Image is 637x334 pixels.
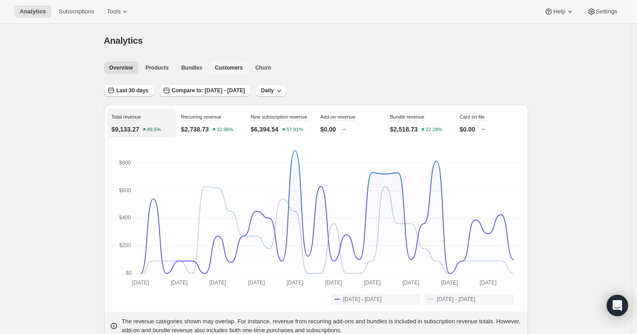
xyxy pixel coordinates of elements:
span: Analytics [104,36,143,45]
span: New subscription revenue [251,114,308,120]
button: Daily [256,84,287,97]
span: Last 30 days [117,87,149,94]
text: [DATE] [441,280,458,286]
text: [DATE] [132,280,149,286]
text: [DATE] [479,280,496,286]
span: Bundle revenue [390,114,425,120]
text: [DATE] [325,280,342,286]
text: 32.96% [216,127,233,132]
text: $200 [119,242,131,248]
button: Analytics [14,5,51,18]
button: [DATE] - [DATE] [425,294,514,305]
span: Subscriptions [58,8,94,15]
p: $9,133.27 [112,125,139,134]
span: Bundles [181,64,202,71]
button: Tools [101,5,135,18]
text: $0 [125,270,132,276]
span: [DATE] - [DATE] [437,296,475,303]
text: [DATE] [248,280,265,286]
p: $0.00 [460,125,475,134]
span: Churn [255,64,271,71]
span: Daily [261,87,274,94]
span: Compare to: [DATE] - [DATE] [172,87,245,94]
button: Last 30 days [104,84,154,97]
span: Total revenue [112,114,141,120]
text: [DATE] [209,280,226,286]
p: $2,518.73 [390,125,418,134]
button: Subscriptions [53,5,100,18]
text: [DATE] [402,280,419,286]
button: Settings [582,5,623,18]
span: Products [146,64,169,71]
text: [DATE] [171,280,187,286]
button: Compare to: [DATE] - [DATE] [159,84,250,97]
text: $800 [119,160,131,166]
text: $600 [119,187,131,194]
text: 49.5% [147,127,161,132]
text: 57.91% [286,127,303,132]
span: Settings [596,8,617,15]
button: Help [539,5,579,18]
span: Tools [107,8,121,15]
span: Analytics [20,8,46,15]
p: $0.00 [321,125,336,134]
text: [DATE] [363,280,380,286]
span: Help [553,8,565,15]
text: $400 [119,214,131,221]
p: $6,394.54 [251,125,279,134]
div: Open Intercom Messenger [607,295,628,316]
span: Recurring revenue [181,114,222,120]
button: [DATE] - [DATE] [331,294,420,305]
span: Overview [109,64,133,71]
text: [DATE] [286,280,303,286]
p: $2,738.73 [181,125,209,134]
span: Add-on revenue [321,114,355,120]
span: [DATE] - [DATE] [343,296,382,303]
span: Customers [215,64,243,71]
text: 22.28% [425,127,442,132]
span: Card on file [460,114,485,120]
